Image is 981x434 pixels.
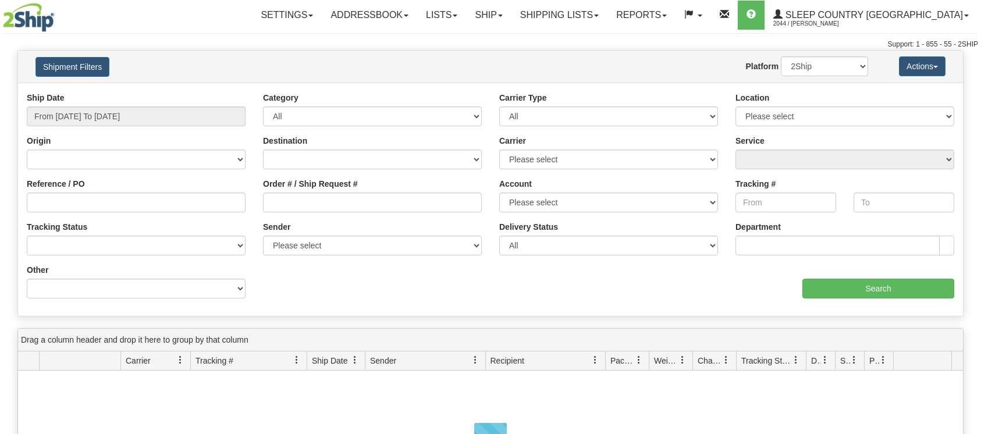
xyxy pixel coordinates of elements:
[735,92,769,104] label: Location
[3,40,978,49] div: Support: 1 - 855 - 55 - 2SHIP
[263,178,358,190] label: Order # / Ship Request #
[27,178,85,190] label: Reference / PO
[954,158,980,276] iframe: chat widget
[499,178,532,190] label: Account
[610,355,635,367] span: Packages
[840,355,850,367] span: Shipment Issues
[783,10,963,20] span: Sleep Country [GEOGRAPHIC_DATA]
[322,1,417,30] a: Addressbook
[263,221,290,233] label: Sender
[844,350,864,370] a: Shipment Issues filter column settings
[18,329,963,351] div: grid grouping header
[499,221,558,233] label: Delivery Status
[741,355,792,367] span: Tracking Status
[854,193,954,212] input: To
[654,355,678,367] span: Weight
[629,350,649,370] a: Packages filter column settings
[499,135,526,147] label: Carrier
[27,264,48,276] label: Other
[899,56,946,76] button: Actions
[735,135,765,147] label: Service
[370,355,396,367] span: Sender
[27,221,87,233] label: Tracking Status
[170,350,190,370] a: Carrier filter column settings
[585,350,605,370] a: Recipient filter column settings
[735,221,781,233] label: Department
[312,355,347,367] span: Ship Date
[263,92,298,104] label: Category
[287,350,307,370] a: Tracking # filter column settings
[465,350,485,370] a: Sender filter column settings
[815,350,835,370] a: Delivery Status filter column settings
[490,355,524,367] span: Recipient
[196,355,233,367] span: Tracking #
[252,1,322,30] a: Settings
[873,350,893,370] a: Pickup Status filter column settings
[765,1,978,30] a: Sleep Country [GEOGRAPHIC_DATA] 2044 / [PERSON_NAME]
[27,92,65,104] label: Ship Date
[607,1,676,30] a: Reports
[735,178,776,190] label: Tracking #
[511,1,607,30] a: Shipping lists
[745,61,779,72] label: Platform
[499,92,546,104] label: Carrier Type
[35,57,109,77] button: Shipment Filters
[126,355,151,367] span: Carrier
[3,3,54,32] img: logo2044.jpg
[735,193,836,212] input: From
[869,355,879,367] span: Pickup Status
[802,279,954,298] input: Search
[417,1,466,30] a: Lists
[773,18,861,30] span: 2044 / [PERSON_NAME]
[716,350,736,370] a: Charge filter column settings
[786,350,806,370] a: Tracking Status filter column settings
[466,1,511,30] a: Ship
[27,135,51,147] label: Origin
[263,135,307,147] label: Destination
[345,350,365,370] a: Ship Date filter column settings
[698,355,722,367] span: Charge
[673,350,692,370] a: Weight filter column settings
[811,355,821,367] span: Delivery Status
